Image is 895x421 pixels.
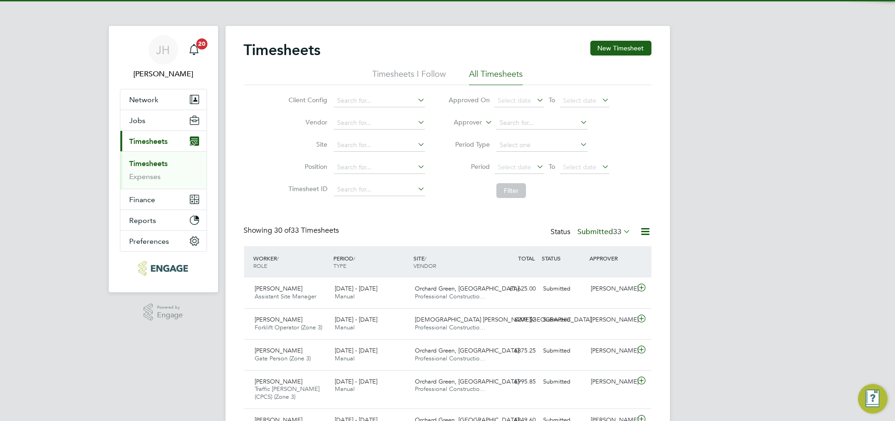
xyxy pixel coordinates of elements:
li: Timesheets I Follow [372,68,446,85]
span: Manual [335,292,355,300]
span: Traffic [PERSON_NAME] (CPCS) (Zone 3) [255,385,320,401]
div: Submitted [539,374,588,390]
input: Search for... [334,139,425,152]
span: Manual [335,354,355,362]
button: Preferences [120,231,207,251]
a: Timesheets [130,159,168,168]
span: Forklift Operator (Zone 3) [255,323,323,331]
span: Select date [498,163,531,171]
input: Search for... [334,94,425,107]
span: 20 [196,38,207,50]
span: TYPE [333,262,346,269]
span: Professional Constructio… [415,354,486,362]
span: VENDOR [413,262,436,269]
div: [PERSON_NAME] [587,343,635,359]
span: Preferences [130,237,169,246]
span: Professional Constructio… [415,385,486,393]
span: [DEMOGRAPHIC_DATA] [PERSON_NAME][GEOGRAPHIC_DATA] [415,316,591,323]
span: Jobs [130,116,146,125]
span: To [546,161,558,173]
button: Reports [120,210,207,230]
div: £995.85 [491,374,539,390]
div: PERIOD [331,250,411,274]
span: Timesheets [130,137,168,146]
span: Orchard Green, [GEOGRAPHIC_DATA] [415,285,519,292]
span: [PERSON_NAME] [255,316,303,323]
span: Network [130,95,159,104]
label: Approver [440,118,482,127]
a: Expenses [130,172,161,181]
input: Select one [496,139,588,152]
span: / [353,254,355,262]
span: ROLE [254,262,268,269]
span: Reports [130,216,156,225]
span: [PERSON_NAME] [255,378,303,385]
span: [DATE] - [DATE] [335,316,377,323]
div: [PERSON_NAME] [587,312,635,328]
button: Finance [120,189,207,210]
label: Client Config [286,96,327,104]
a: 20 [185,35,203,65]
label: Period [448,162,490,171]
div: £1,625.00 [491,281,539,297]
span: Engage [157,311,183,319]
span: Orchard Green, [GEOGRAPHIC_DATA] [415,378,519,385]
h2: Timesheets [244,41,321,59]
span: Jess Hogan [120,68,207,80]
label: Vendor [286,118,327,126]
label: Submitted [578,227,631,236]
button: Network [120,89,207,110]
label: Position [286,162,327,171]
a: JH[PERSON_NAME] [120,35,207,80]
span: Gate Person (Zone 3) [255,354,311,362]
span: [DATE] - [DATE] [335,378,377,385]
span: Select date [563,163,596,171]
div: £875.25 [491,343,539,359]
span: Assistant Site Manager [255,292,317,300]
div: [PERSON_NAME] [587,374,635,390]
li: All Timesheets [469,68,523,85]
span: Finance [130,195,156,204]
input: Search for... [496,117,588,130]
button: Timesheets [120,131,207,151]
span: [DATE] - [DATE] [335,347,377,354]
label: Period Type [448,140,490,149]
span: JH [156,44,170,56]
div: Submitted [539,281,588,297]
div: Submitted [539,343,588,359]
label: Approved On [448,96,490,104]
span: Professional Constructio… [415,323,486,331]
div: [PERSON_NAME] [587,281,635,297]
div: WORKER [251,250,332,274]
span: 33 [613,227,622,236]
span: Select date [563,96,596,105]
span: 30 of [275,226,291,235]
div: Submitted [539,312,588,328]
span: [DATE] - [DATE] [335,285,377,292]
span: [PERSON_NAME] [255,347,303,354]
span: Manual [335,323,355,331]
nav: Main navigation [109,26,218,292]
span: Powered by [157,303,183,311]
span: / [277,254,279,262]
span: Orchard Green, [GEOGRAPHIC_DATA] [415,347,519,354]
div: Status [551,226,633,239]
input: Search for... [334,161,425,174]
div: Showing [244,226,341,235]
label: Timesheet ID [286,185,327,193]
span: Select date [498,96,531,105]
button: Engage Resource Center [858,384,888,414]
a: Powered byEngage [144,303,183,321]
div: STATUS [539,250,588,266]
button: Filter [496,183,526,198]
input: Search for... [334,117,425,130]
span: Professional Constructio… [415,292,486,300]
div: Timesheets [120,151,207,189]
input: Search for... [334,183,425,196]
span: Manual [335,385,355,393]
span: To [546,94,558,106]
div: £209.52 [491,312,539,328]
span: / [425,254,426,262]
span: [PERSON_NAME] [255,285,303,292]
div: SITE [411,250,491,274]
